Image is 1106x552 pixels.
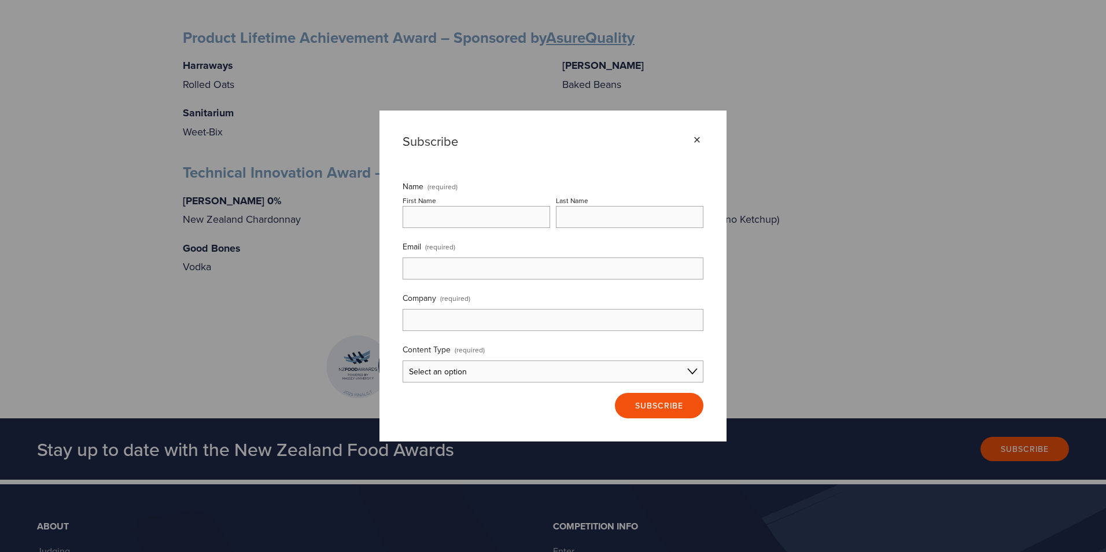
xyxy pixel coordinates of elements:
[403,344,451,355] span: Content Type
[615,393,703,418] button: SubscribeSubscribe
[403,134,691,149] div: Subscribe
[403,292,436,304] span: Company
[427,183,458,190] span: (required)
[425,238,455,255] span: (required)
[635,400,683,411] span: Subscribe
[403,181,423,192] span: Name
[556,196,588,205] div: Last Name
[403,241,421,252] span: Email
[403,196,436,205] div: First Name
[691,134,703,146] div: Close
[440,290,470,307] span: (required)
[403,360,703,382] select: Content Type
[455,341,485,358] span: (required)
